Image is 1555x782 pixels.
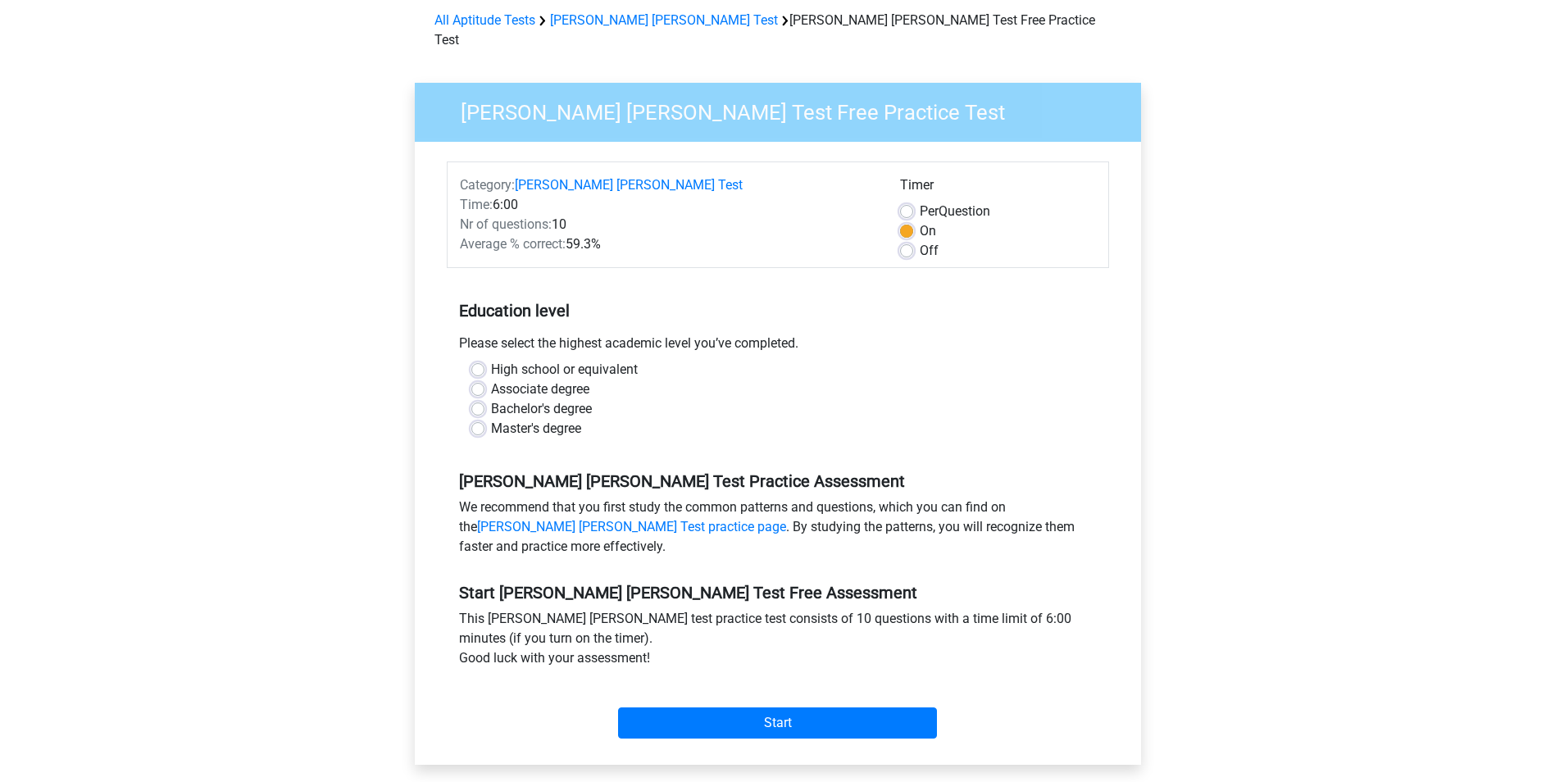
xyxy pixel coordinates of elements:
[447,609,1109,675] div: This [PERSON_NAME] [PERSON_NAME] test practice test consists of 10 questions with a time limit of...
[550,12,778,28] a: [PERSON_NAME] [PERSON_NAME] Test
[515,177,743,193] a: [PERSON_NAME] [PERSON_NAME] Test
[448,215,888,234] div: 10
[434,12,535,28] a: All Aptitude Tests
[460,177,515,193] span: Category:
[900,175,1096,202] div: Timer
[460,197,493,212] span: Time:
[459,471,1097,491] h5: [PERSON_NAME] [PERSON_NAME] Test Practice Assessment
[491,419,581,439] label: Master's degree
[491,399,592,419] label: Bachelor's degree
[920,221,936,241] label: On
[920,241,939,261] label: Off
[920,202,990,221] label: Question
[448,195,888,215] div: 6:00
[459,294,1097,327] h5: Education level
[491,360,638,380] label: High school or equivalent
[459,583,1097,602] h5: Start [PERSON_NAME] [PERSON_NAME] Test Free Assessment
[618,707,937,739] input: Start
[447,498,1109,563] div: We recommend that you first study the common patterns and questions, which you can find on the . ...
[460,236,566,252] span: Average % correct:
[491,380,589,399] label: Associate degree
[460,216,552,232] span: Nr of questions:
[920,203,939,219] span: Per
[447,334,1109,360] div: Please select the highest academic level you’ve completed.
[448,234,888,254] div: 59.3%
[428,11,1128,50] div: [PERSON_NAME] [PERSON_NAME] Test Free Practice Test
[441,93,1129,125] h3: [PERSON_NAME] [PERSON_NAME] Test Free Practice Test
[477,519,786,534] a: [PERSON_NAME] [PERSON_NAME] Test practice page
